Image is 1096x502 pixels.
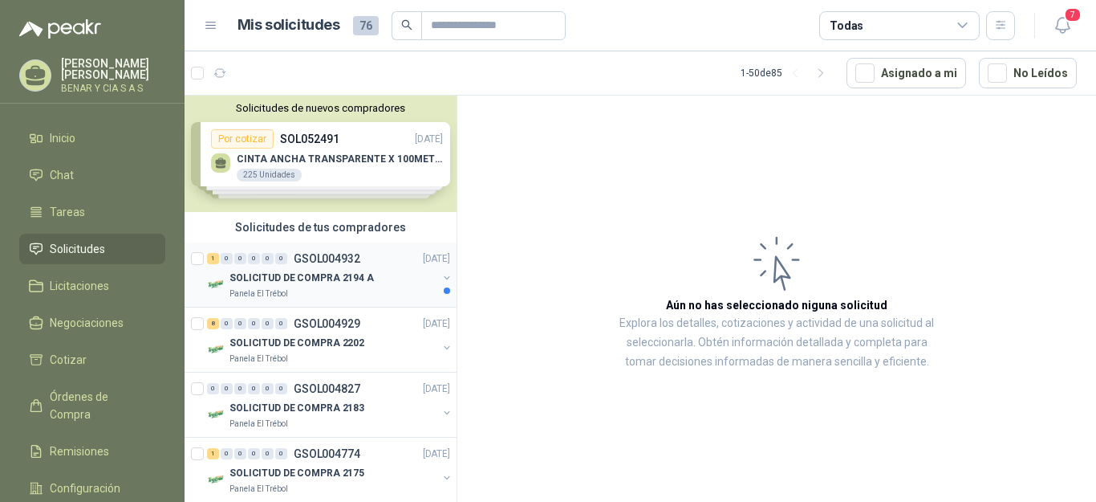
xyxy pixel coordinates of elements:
[19,382,165,430] a: Órdenes de Compra
[50,443,109,460] span: Remisiones
[50,314,124,332] span: Negociaciones
[207,448,219,459] div: 1
[50,480,120,497] span: Configuración
[666,296,887,314] h3: Aún no has seleccionado niguna solicitud
[294,253,360,264] p: GSOL004932
[1064,7,1082,22] span: 7
[185,96,457,212] div: Solicitudes de nuevos compradoresPor cotizarSOL052491[DATE] CINTA ANCHA TRANSPARENTE X 100METROS2...
[234,383,246,394] div: 0
[275,448,287,459] div: 0
[248,253,260,264] div: 0
[221,253,233,264] div: 0
[294,383,360,394] p: GSOL004827
[19,308,165,338] a: Negociaciones
[207,470,226,489] img: Company Logo
[50,240,105,258] span: Solicitudes
[207,318,219,329] div: 8
[61,58,165,80] p: [PERSON_NAME] [PERSON_NAME]
[275,318,287,329] div: 0
[741,60,834,86] div: 1 - 50 de 85
[19,234,165,264] a: Solicitudes
[50,351,87,369] span: Cotizar
[229,401,364,416] p: SOLICITUD DE COMPRA 2183
[207,314,453,365] a: 8 0 0 0 0 0 GSOL004929[DATE] Company LogoSOLICITUD DE COMPRA 2202Panela El Trébol
[229,288,288,300] p: Panela El Trébol
[237,14,340,37] h1: Mis solicitudes
[423,251,450,267] p: [DATE]
[275,253,287,264] div: 0
[50,388,150,423] span: Órdenes de Compra
[229,271,374,286] p: SOLICITUD DE COMPRA 2194 A
[248,448,260,459] div: 0
[19,123,165,153] a: Inicio
[19,271,165,301] a: Licitaciones
[262,318,274,329] div: 0
[207,249,453,300] a: 1 0 0 0 0 0 GSOL004932[DATE] Company LogoSOLICITUD DE COMPRA 2194 APanela El Trébol
[191,102,450,114] button: Solicitudes de nuevos compradores
[234,253,246,264] div: 0
[207,275,226,294] img: Company Logo
[294,318,360,329] p: GSOL004929
[262,448,274,459] div: 0
[221,383,233,394] div: 0
[19,345,165,375] a: Cotizar
[19,197,165,227] a: Tareas
[618,314,936,372] p: Explora los detalles, cotizaciones y actividad de una solicitud al seleccionarla. Obtén informaci...
[50,277,109,295] span: Licitaciones
[221,448,233,459] div: 0
[229,418,288,431] p: Panela El Trébol
[50,129,75,147] span: Inicio
[207,340,226,359] img: Company Logo
[979,58,1077,88] button: No Leídos
[846,58,966,88] button: Asignado a mi
[423,316,450,332] p: [DATE]
[19,436,165,467] a: Remisiones
[229,353,288,365] p: Panela El Trébol
[262,383,274,394] div: 0
[221,318,233,329] div: 0
[234,448,246,459] div: 0
[229,483,288,496] p: Panela El Trébol
[1048,11,1077,40] button: 7
[275,383,287,394] div: 0
[207,405,226,424] img: Company Logo
[423,382,450,397] p: [DATE]
[50,166,74,184] span: Chat
[61,84,165,93] p: BENAR Y CIA S A S
[262,253,274,264] div: 0
[19,160,165,190] a: Chat
[50,203,85,221] span: Tareas
[248,383,260,394] div: 0
[234,318,246,329] div: 0
[353,16,379,35] span: 76
[207,444,453,496] a: 1 0 0 0 0 0 GSOL004774[DATE] Company LogoSOLICITUD DE COMPRA 2175Panela El Trébol
[207,379,453,431] a: 0 0 0 0 0 0 GSOL004827[DATE] Company LogoSOLICITUD DE COMPRA 2183Panela El Trébol
[185,212,457,243] div: Solicitudes de tus compradores
[207,253,219,264] div: 1
[401,19,412,31] span: search
[229,466,364,481] p: SOLICITUD DE COMPRA 2175
[830,17,863,35] div: Todas
[19,19,101,39] img: Logo peakr
[248,318,260,329] div: 0
[207,383,219,394] div: 0
[229,336,364,351] p: SOLICITUD DE COMPRA 2202
[294,448,360,459] p: GSOL004774
[423,447,450,462] p: [DATE]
